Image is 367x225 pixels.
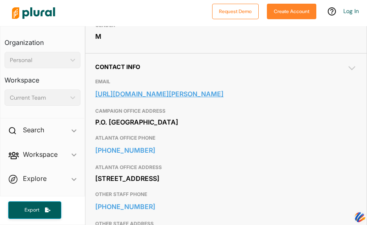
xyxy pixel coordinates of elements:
[95,189,357,199] h3: OTHER STAFF PHONE
[95,133,357,143] h3: ATLANTA OFFICE PHONE
[95,200,357,213] a: [PHONE_NUMBER]
[95,172,357,185] div: [STREET_ADDRESS]
[95,106,357,116] h3: CAMPAIGN OFFICE ADDRESS
[212,7,259,15] a: Request Demo
[4,68,81,86] h3: Workspace
[212,4,259,19] button: Request Demo
[95,116,357,128] div: P.O. [GEOGRAPHIC_DATA]
[95,30,357,42] div: M
[95,144,357,156] a: [PHONE_NUMBER]
[267,7,316,15] a: Create Account
[10,56,67,65] div: Personal
[4,31,81,49] h3: Organization
[23,125,44,134] h2: Search
[95,77,357,87] h3: EMAIL
[8,201,61,219] button: Export
[95,163,357,172] h3: ATLANTA OFFICE ADDRESS
[10,94,67,102] div: Current Team
[19,207,45,214] span: Export
[343,7,359,15] a: Log In
[353,210,367,225] img: svg+xml;base64,PHN2ZyB3aWR0aD0iNDQiIGhlaWdodD0iNDQiIHZpZXdCb3g9IjAgMCA0NCA0NCIgZmlsbD0ibm9uZSIgeG...
[267,4,316,19] button: Create Account
[95,63,140,70] span: Contact Info
[95,88,357,100] a: [URL][DOMAIN_NAME][PERSON_NAME]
